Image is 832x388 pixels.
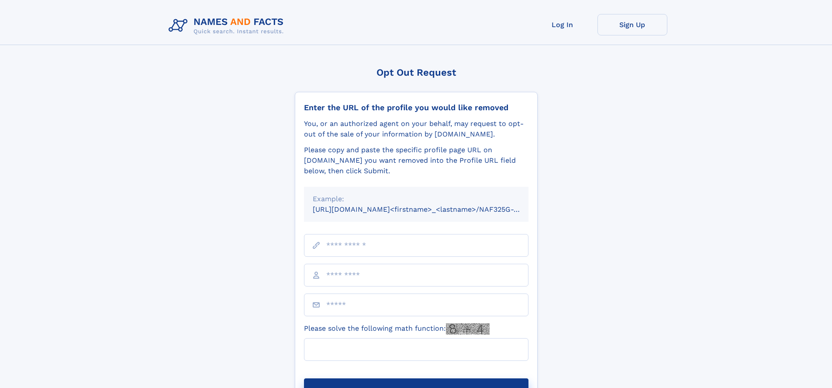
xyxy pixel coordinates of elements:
[597,14,667,35] a: Sign Up
[313,205,545,213] small: [URL][DOMAIN_NAME]<firstname>_<lastname>/NAF325G-xxxxxxxx
[295,67,538,78] div: Opt Out Request
[165,14,291,38] img: Logo Names and Facts
[313,194,520,204] div: Example:
[304,119,528,140] div: You, or an authorized agent on your behalf, may request to opt-out of the sale of your informatio...
[304,323,490,335] label: Please solve the following math function:
[304,145,528,176] div: Please copy and paste the specific profile page URL on [DOMAIN_NAME] you want removed into the Pr...
[304,103,528,112] div: Enter the URL of the profile you would like removed
[528,14,597,35] a: Log In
